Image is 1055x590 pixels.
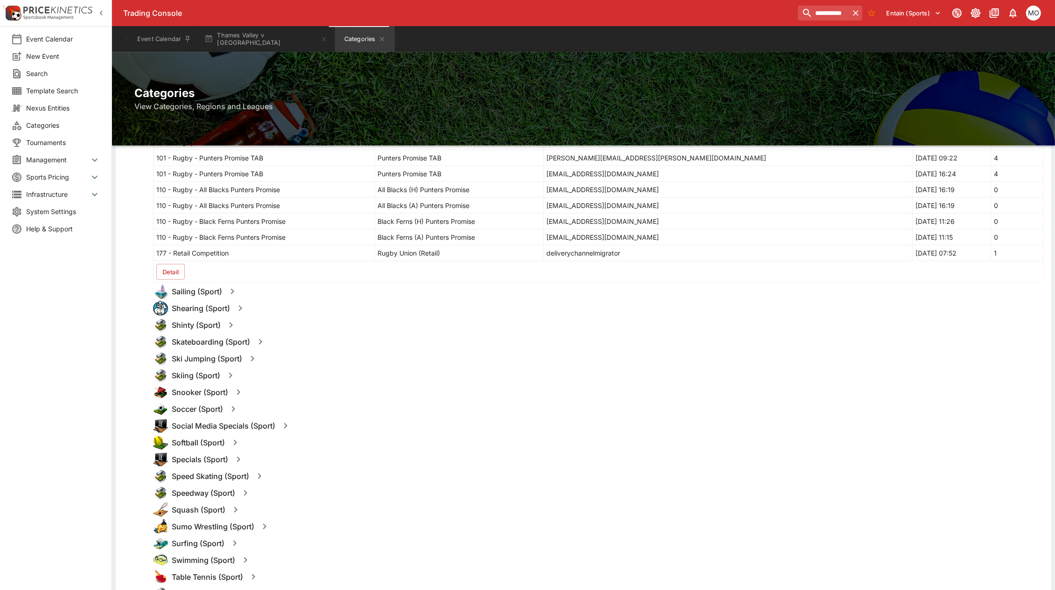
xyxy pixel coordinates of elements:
img: snooker.png [153,385,168,400]
h6: Skateboarding (Sport) [172,337,250,347]
h6: Sailing (Sport) [172,287,222,297]
button: Categories [335,26,395,52]
span: Sports Pricing [26,172,89,182]
button: Mark O'Loughlan [1023,3,1044,23]
img: PriceKinetics Logo [3,4,21,22]
img: other.png [153,334,168,349]
h6: Swimming (Sport) [172,555,235,565]
span: Infrastructure [26,189,89,199]
img: sumo.png [153,519,168,534]
td: 0 [991,198,1044,214]
td: [DATE] 16:24 [913,166,991,182]
td: 110 - Rugby - All Blacks Punters Promise [154,182,375,198]
td: 110 - Rugby - Black Ferns Punters Promise [154,214,375,229]
img: table_tennis.png [153,569,168,584]
td: [EMAIL_ADDRESS][DOMAIN_NAME] [544,182,913,198]
h6: Squash (Sport) [172,505,225,515]
img: other.png [153,469,168,484]
div: Trading Console [123,8,794,18]
img: surfing.png [153,536,168,551]
img: shearing.png [153,301,168,316]
img: other.png [153,318,168,333]
span: Search [26,69,100,78]
span: System Settings [26,207,100,216]
img: PriceKinetics [23,7,92,14]
td: [EMAIL_ADDRESS][DOMAIN_NAME] [544,166,913,182]
td: [DATE] 16:19 [913,182,991,198]
img: other.png [153,351,168,366]
span: Management [26,155,89,165]
span: Nexus Entities [26,103,100,113]
td: 4 [991,166,1044,182]
span: Event Calendar [26,34,100,44]
button: Toggle light/dark mode [967,5,984,21]
td: [DATE] 11:26 [913,214,991,229]
input: search [798,6,849,21]
td: [EMAIL_ADDRESS][DOMAIN_NAME] [544,198,913,214]
img: softball.png [153,435,168,450]
h2: Categories [134,86,1033,100]
h6: Shinty (Sport) [172,320,221,330]
td: [DATE] 16:19 [913,198,991,214]
img: sailing.png [153,284,168,299]
h6: Softball (Sport) [172,438,225,448]
td: 110 - Rugby - All Blacks Punters Promise [154,198,375,214]
td: [DATE] 07:52 [913,245,991,261]
td: 101 - Rugby - Punters Promise TAB [154,150,375,166]
h6: Sumo Wrestling (Sport) [172,522,254,532]
td: 101 - Rugby - Punters Promise TAB [154,166,375,182]
img: specials.png [153,418,168,433]
span: Help & Support [26,224,100,234]
span: New Event [26,51,100,61]
img: other.png [153,486,168,500]
h6: Shearing (Sport) [172,304,230,313]
h6: Soccer (Sport) [172,404,223,414]
td: deliverychannelmigrator [544,245,913,261]
td: Punters Promise TAB [374,150,544,166]
h6: Ski Jumping (Sport) [172,354,242,364]
h6: Surfing (Sport) [172,539,224,548]
td: Black Ferns (A) Punters Promise [374,229,544,245]
h6: Table Tennis (Sport) [172,572,243,582]
span: Template Search [26,86,100,96]
button: Select Tenant [881,6,947,21]
button: Documentation [986,5,1003,21]
td: Punters Promise TAB [374,166,544,182]
td: 177 - Retail Competition [154,245,375,261]
button: Connected to PK [949,5,965,21]
td: 0 [991,214,1044,229]
button: Event Calendar [132,26,197,52]
td: 110 - Rugby - Black Ferns Punters Promise [154,229,375,245]
button: Notifications [1005,5,1021,21]
td: 0 [991,182,1044,198]
img: specials.png [153,452,168,467]
td: [EMAIL_ADDRESS][DOMAIN_NAME] [544,214,913,229]
div: Mark O'Loughlan [1026,6,1041,21]
td: All Blacks (H) Punters Promise [374,182,544,198]
button: Thames Valley v [GEOGRAPHIC_DATA] [199,26,333,52]
td: 4 [991,150,1044,166]
img: other.png [153,368,168,383]
td: All Blacks (A) Punters Promise [374,198,544,214]
h6: Skiing (Sport) [172,371,220,381]
h6: Social Media Specials (Sport) [172,421,275,431]
td: Rugby Union (Retail) [374,245,544,261]
img: squash.png [153,502,168,517]
td: Black Ferns (H) Punters Promise [374,214,544,229]
td: [DATE] 09:22 [913,150,991,166]
td: 0 [991,229,1044,245]
h6: Speedway (Sport) [172,488,235,498]
img: swimming.png [153,553,168,568]
h6: Specials (Sport) [172,455,228,465]
button: No Bookmarks [864,6,879,21]
h6: Speed Skating (Sport) [172,472,249,481]
h6: Snooker (Sport) [172,388,228,397]
span: Categories [26,120,100,130]
span: Tournaments [26,138,100,147]
td: [DATE] 11:15 [913,229,991,245]
img: Sportsbook Management [23,15,74,20]
button: Detail [156,264,185,280]
h6: View Categories, Regions and Leagues [134,101,1033,112]
td: [PERSON_NAME][EMAIL_ADDRESS][PERSON_NAME][DOMAIN_NAME] [544,150,913,166]
td: [EMAIL_ADDRESS][DOMAIN_NAME] [544,229,913,245]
